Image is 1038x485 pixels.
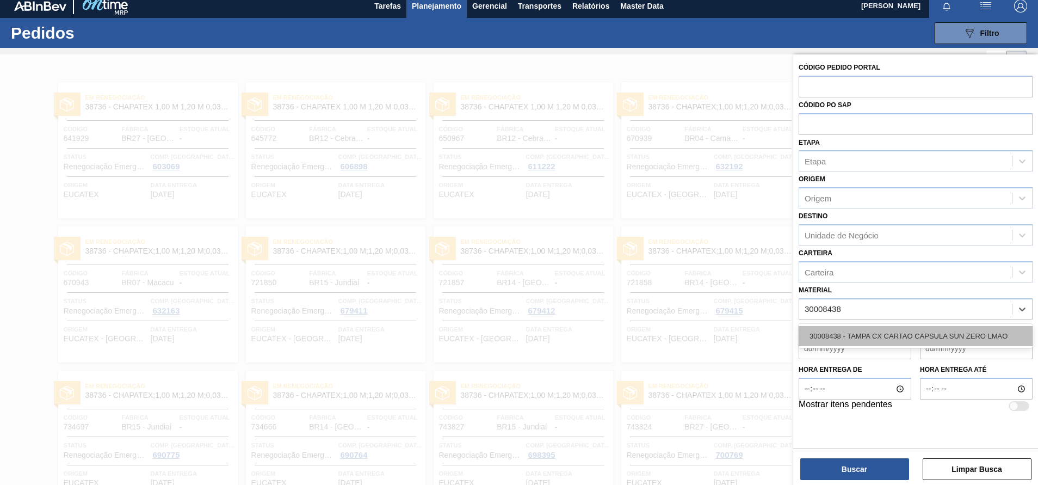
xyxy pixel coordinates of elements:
[799,400,892,413] label: Mostrar itens pendentes
[799,139,820,146] label: Etapa
[805,267,833,277] div: Carteira
[799,286,832,294] label: Material
[799,64,880,71] label: Código Pedido Portal
[1006,51,1027,71] div: Visão em Cards
[920,362,1033,378] label: Hora entrega até
[799,175,825,183] label: Origem
[920,337,1033,359] input: dd/mm/yyyy
[805,194,831,203] div: Origem
[799,249,832,257] label: Carteira
[11,27,174,39] h1: Pedidos
[935,22,1027,44] button: Filtro
[799,212,827,220] label: Destino
[14,1,66,11] img: TNhmsLtSVTkK8tSr43FrP2fwEKptu5GPRR3wAAAABJRU5ErkJggg==
[980,29,999,38] span: Filtro
[799,326,1033,346] div: 30008438 - TAMPA CX CARTAO CAPSULA SUN ZERO LMAO
[799,362,911,378] label: Hora entrega de
[799,337,911,359] input: dd/mm/yyyy
[805,230,879,240] div: Unidade de Negócio
[986,51,1006,71] div: Visão em Lista
[799,101,851,109] label: Códido PO SAP
[805,157,826,166] div: Etapa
